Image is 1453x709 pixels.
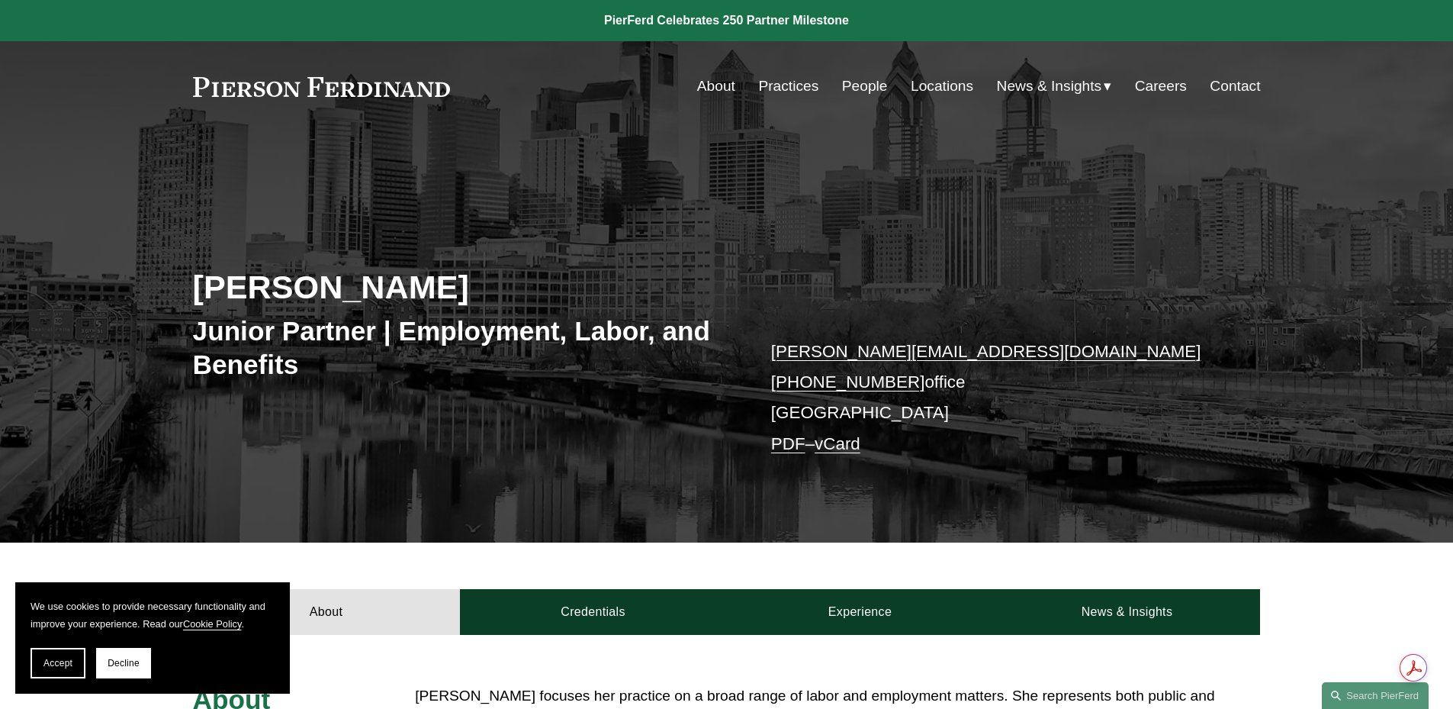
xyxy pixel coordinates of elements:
span: News & Insights [997,73,1102,100]
a: People [842,72,888,101]
span: Accept [43,658,72,669]
a: News & Insights [993,589,1260,635]
p: office [GEOGRAPHIC_DATA] – [771,337,1216,459]
a: Locations [911,72,973,101]
a: PDF [771,434,805,453]
a: [PERSON_NAME][EMAIL_ADDRESS][DOMAIN_NAME] [771,342,1201,361]
a: Search this site [1322,682,1429,709]
p: We use cookies to provide necessary functionality and improve your experience. Read our . [31,598,275,633]
span: Decline [108,658,140,669]
section: Cookie banner [15,582,290,694]
a: Experience [727,589,994,635]
h2: [PERSON_NAME] [193,267,727,307]
button: Accept [31,648,85,678]
a: [PHONE_NUMBER] [771,372,925,392]
button: Decline [96,648,151,678]
a: About [193,589,460,635]
a: folder dropdown [997,72,1112,101]
a: vCard [815,434,860,453]
a: Cookie Policy [183,618,242,630]
h3: Junior Partner | Employment, Labor, and Benefits [193,314,727,381]
a: Practices [758,72,818,101]
a: Credentials [460,589,727,635]
a: Careers [1135,72,1187,101]
a: Contact [1210,72,1260,101]
a: About [697,72,735,101]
